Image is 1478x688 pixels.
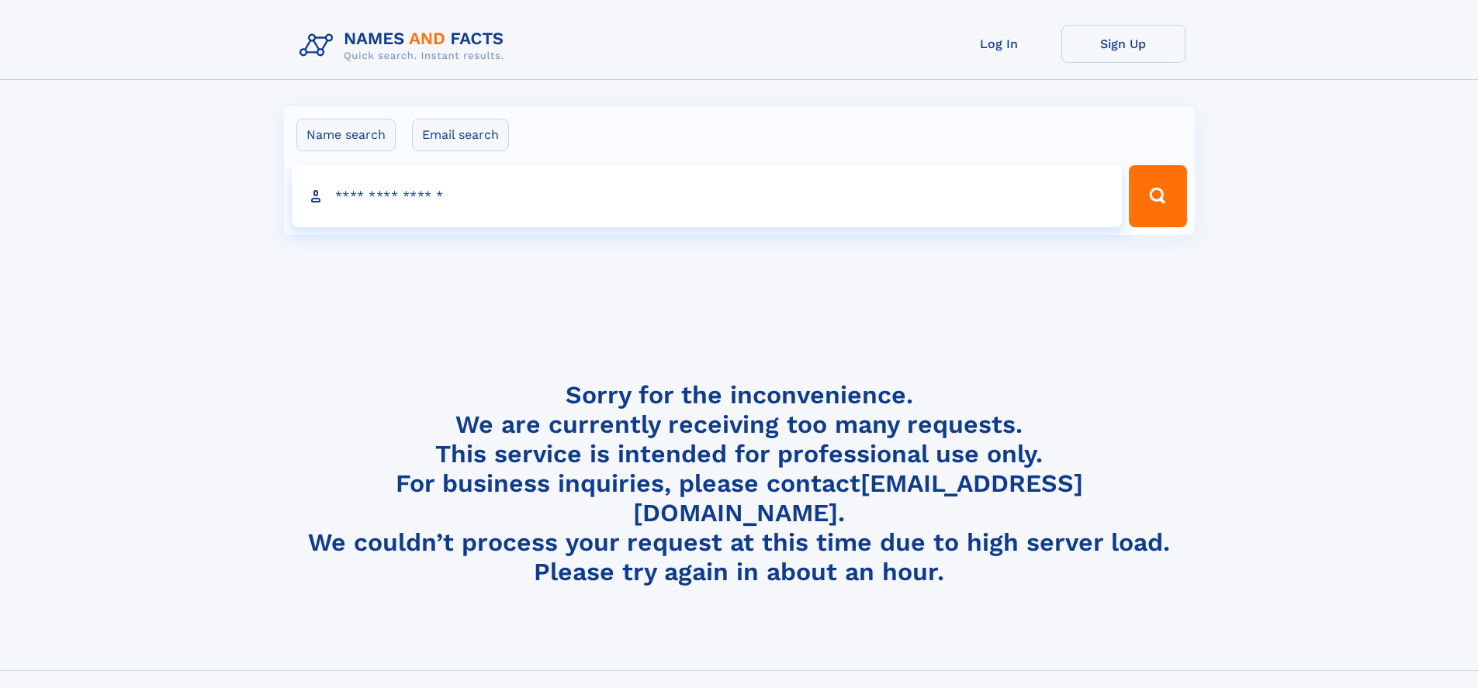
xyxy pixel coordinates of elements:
[937,25,1061,63] a: Log In
[293,25,517,67] img: Logo Names and Facts
[293,380,1186,587] h4: Sorry for the inconvenience. We are currently receiving too many requests. This service is intend...
[292,165,1123,227] input: search input
[1061,25,1186,63] a: Sign Up
[1129,165,1186,227] button: Search Button
[412,119,509,151] label: Email search
[633,468,1083,527] a: [EMAIL_ADDRESS][DOMAIN_NAME]
[296,119,396,151] label: Name search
